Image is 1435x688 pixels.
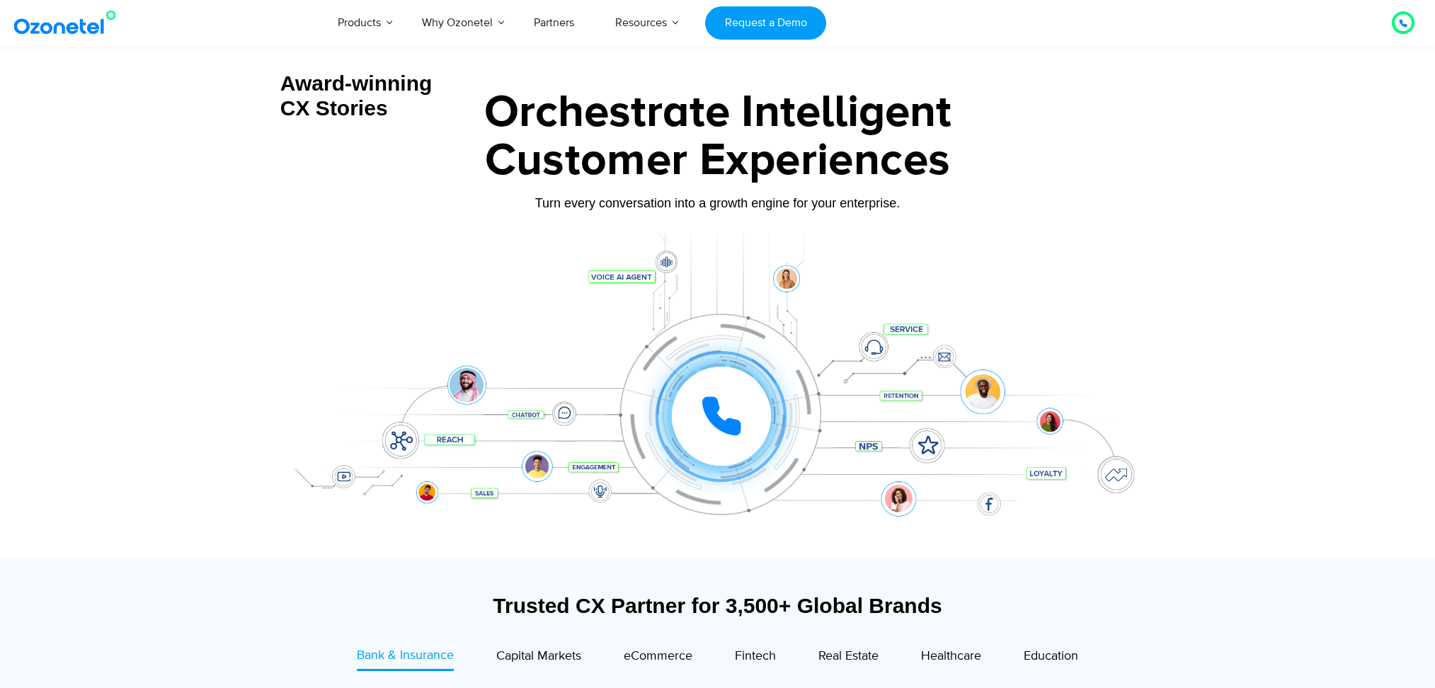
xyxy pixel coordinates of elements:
span: Healthcare [921,648,981,664]
a: eCommerce [624,646,692,670]
span: Capital Markets [496,648,581,664]
a: Bank & Insurance [357,646,454,671]
a: Capital Markets [496,646,581,670]
span: eCommerce [624,648,692,664]
a: Education [1024,646,1078,670]
span: Bank & Insurance [357,648,454,663]
div: Turn every conversation into a growth engine for your enterprise. [275,195,1160,211]
span: Education [1024,648,1078,664]
a: Real Estate [818,646,879,670]
span: Fintech [735,648,776,664]
span: Real Estate [818,648,879,664]
a: Request a Demo [705,6,826,40]
div: Trusted CX Partner for 3,500+ Global Brands [282,593,1153,618]
div: Customer Experiences [275,127,1160,195]
a: Healthcare [921,646,981,670]
a: Fintech [735,646,776,670]
div: Orchestrate Intelligent [275,90,1160,135]
div: Award-winning CX Stories [280,71,547,120]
